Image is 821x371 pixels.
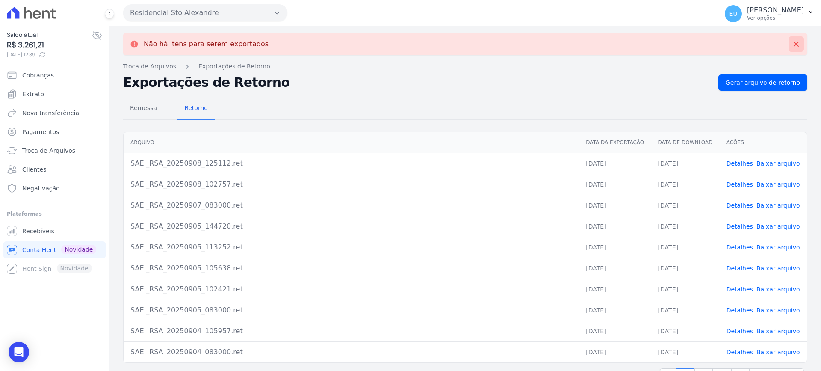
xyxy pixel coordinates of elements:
p: Ver opções [747,15,804,21]
nav: Sidebar [7,67,102,277]
a: Detalhes [726,244,753,251]
a: Baixar arquivo [756,349,800,356]
div: SAEI_RSA_20250904_105957.ret [130,326,572,336]
td: [DATE] [579,279,651,300]
a: Detalhes [726,328,753,335]
a: Troca de Arquivos [3,142,106,159]
th: Ações [720,132,807,153]
a: Baixar arquivo [756,181,800,188]
p: [PERSON_NAME] [747,6,804,15]
th: Data da Exportação [579,132,651,153]
div: SAEI_RSA_20250907_083000.ret [130,200,572,211]
td: [DATE] [579,341,651,362]
a: Retorno [177,98,215,120]
th: Data de Download [651,132,720,153]
a: Baixar arquivo [756,328,800,335]
a: Detalhes [726,349,753,356]
td: [DATE] [651,300,720,321]
span: Conta Hent [22,246,56,254]
a: Detalhes [726,265,753,272]
a: Detalhes [726,160,753,167]
span: Pagamentos [22,128,59,136]
nav: Breadcrumb [123,62,807,71]
span: Remessa [125,99,162,116]
div: SAEI_RSA_20250908_125112.ret [130,158,572,169]
a: Troca de Arquivos [123,62,176,71]
a: Baixar arquivo [756,223,800,230]
span: Troca de Arquivos [22,146,75,155]
td: [DATE] [651,258,720,279]
td: [DATE] [651,279,720,300]
td: [DATE] [579,237,651,258]
div: SAEI_RSA_20250905_113252.ret [130,242,572,252]
a: Remessa [123,98,164,120]
td: [DATE] [579,258,651,279]
th: Arquivo [124,132,579,153]
h2: Exportações de Retorno [123,77,712,89]
span: Negativação [22,184,60,193]
a: Extrato [3,86,106,103]
a: Baixar arquivo [756,160,800,167]
span: Nova transferência [22,109,79,117]
a: Conta Hent Novidade [3,241,106,258]
a: Baixar arquivo [756,265,800,272]
div: SAEI_RSA_20250905_144720.ret [130,221,572,232]
a: Detalhes [726,181,753,188]
div: SAEI_RSA_20250908_102757.ret [130,179,572,190]
td: [DATE] [579,174,651,195]
a: Detalhes [726,286,753,293]
p: Não há itens para serem exportados [144,40,269,48]
span: Extrato [22,90,44,98]
td: [DATE] [651,195,720,216]
td: [DATE] [651,153,720,174]
a: Baixar arquivo [756,286,800,293]
span: [DATE] 12:39 [7,51,92,59]
span: Recebíveis [22,227,54,235]
a: Cobranças [3,67,106,84]
span: R$ 3.261,21 [7,39,92,51]
a: Gerar arquivo de retorno [718,74,807,91]
td: [DATE] [651,321,720,341]
div: SAEI_RSA_20250904_083000.ret [130,347,572,357]
td: [DATE] [579,195,651,216]
a: Exportações de Retorno [198,62,270,71]
td: [DATE] [651,216,720,237]
div: SAEI_RSA_20250905_102421.ret [130,284,572,294]
td: [DATE] [651,237,720,258]
a: Baixar arquivo [756,202,800,209]
td: [DATE] [651,174,720,195]
td: [DATE] [651,341,720,362]
td: [DATE] [579,321,651,341]
span: Retorno [179,99,213,116]
a: Baixar arquivo [756,307,800,314]
a: Detalhes [726,223,753,230]
span: Clientes [22,165,46,174]
a: Detalhes [726,202,753,209]
span: Saldo atual [7,30,92,39]
button: Residencial Sto Alexandre [123,4,287,21]
span: Cobranças [22,71,54,80]
a: Baixar arquivo [756,244,800,251]
td: [DATE] [579,153,651,174]
span: Gerar arquivo de retorno [726,78,800,87]
a: Detalhes [726,307,753,314]
span: Novidade [61,245,96,254]
button: EU [PERSON_NAME] Ver opções [718,2,821,26]
div: SAEI_RSA_20250905_105638.ret [130,263,572,273]
td: [DATE] [579,216,651,237]
div: Plataformas [7,209,102,219]
a: Recebíveis [3,223,106,240]
div: Open Intercom Messenger [9,342,29,362]
td: [DATE] [579,300,651,321]
div: SAEI_RSA_20250905_083000.ret [130,305,572,315]
a: Clientes [3,161,106,178]
a: Nova transferência [3,104,106,122]
a: Pagamentos [3,123,106,140]
a: Negativação [3,180,106,197]
span: EU [729,11,738,17]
